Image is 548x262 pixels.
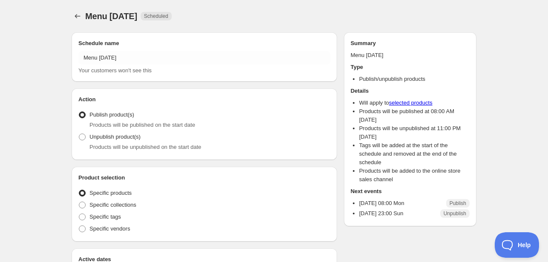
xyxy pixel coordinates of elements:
[351,63,470,71] h2: Type
[351,187,470,196] h2: Next events
[78,95,330,104] h2: Action
[444,210,466,217] span: Unpublish
[359,124,470,141] li: Products will be unpublished at 11:00 PM [DATE]
[89,134,141,140] span: Unpublish product(s)
[351,51,470,60] p: Menu [DATE]
[85,11,137,21] span: Menu [DATE]
[359,167,470,184] li: Products will be added to the online store sales channel
[72,10,84,22] button: Schedules
[359,75,470,83] li: Publish/unpublish products
[89,202,136,208] span: Specific collections
[359,209,404,218] p: [DATE] 23:00 Sun
[359,99,470,107] li: Will apply to
[359,199,404,208] p: [DATE] 08:00 Mon
[351,39,470,48] h2: Summary
[89,225,130,232] span: Specific vendors
[359,141,470,167] li: Tags will be added at the start of the schedule and removed at the end of the schedule
[389,100,433,106] a: selected products
[89,111,134,118] span: Publish product(s)
[78,67,152,74] span: Your customers won't see this
[450,200,466,207] span: Publish
[89,122,195,128] span: Products will be published on the start date
[144,13,168,20] span: Scheduled
[351,87,470,95] h2: Details
[78,39,330,48] h2: Schedule name
[495,232,539,258] iframe: Toggle Customer Support
[89,214,121,220] span: Specific tags
[78,174,330,182] h2: Product selection
[89,144,201,150] span: Products will be unpublished on the start date
[89,190,132,196] span: Specific products
[359,107,470,124] li: Products will be published at 08:00 AM [DATE]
